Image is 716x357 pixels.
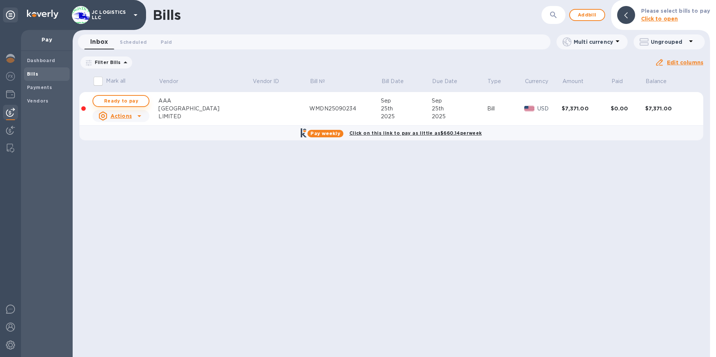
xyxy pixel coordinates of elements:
[576,10,598,19] span: Add bill
[27,98,49,104] b: Vendors
[309,105,381,113] div: WMDN25090234
[432,105,487,113] div: 25th
[432,97,487,105] div: Sep
[110,113,132,119] u: Actions
[159,77,178,85] p: Vendor
[612,77,623,85] p: Paid
[562,105,611,112] div: $7,371.00
[612,77,633,85] span: Paid
[27,85,52,90] b: Payments
[432,77,467,85] span: Due Date
[27,71,38,77] b: Bills
[381,113,432,120] div: 2025
[158,113,252,120] div: LIMITED
[381,105,432,113] div: 25th
[488,77,511,85] span: Type
[562,77,593,85] span: Amount
[161,38,172,46] span: Paid
[525,77,548,85] p: Currency
[432,77,457,85] p: Due Date
[27,58,55,63] b: Dashboard
[646,77,676,85] span: Balance
[349,130,482,136] b: Click on this link to pay as little as $660.14 per week
[106,77,125,85] p: Mark all
[6,90,15,99] img: Wallets
[120,38,147,46] span: Scheduled
[90,37,108,47] span: Inbox
[611,105,645,112] div: $0.00
[253,77,279,85] p: Vendor ID
[310,77,325,85] p: Bill №
[92,95,149,107] button: Ready to pay
[651,38,686,46] p: Ungrouped
[27,10,58,19] img: Logo
[641,8,710,14] b: Please select bills to pay
[92,59,121,65] p: Filter Bills
[382,77,413,85] span: Bill Date
[158,97,252,105] div: AAA
[487,105,524,113] div: Bill
[92,10,129,20] p: JC LOGISTICS LLC
[310,131,340,136] b: Pay weekly
[310,77,335,85] span: Bill №
[569,9,605,21] button: Addbill
[159,77,188,85] span: Vendor
[537,105,562,113] p: USD
[27,36,67,43] p: Pay
[253,77,289,85] span: Vendor ID
[153,7,180,23] h1: Bills
[574,38,613,46] p: Multi currency
[382,77,404,85] p: Bill Date
[432,113,487,120] div: 2025
[3,7,18,22] div: Unpin categories
[645,105,694,112] div: $7,371.00
[488,77,501,85] p: Type
[524,106,534,111] img: USD
[667,59,703,65] u: Edit columns
[6,72,15,81] img: Foreign exchange
[99,97,143,106] span: Ready to pay
[641,16,678,22] b: Click to open
[562,77,583,85] p: Amount
[158,105,252,113] div: [GEOGRAPHIC_DATA]
[381,97,432,105] div: Sep
[646,77,667,85] p: Balance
